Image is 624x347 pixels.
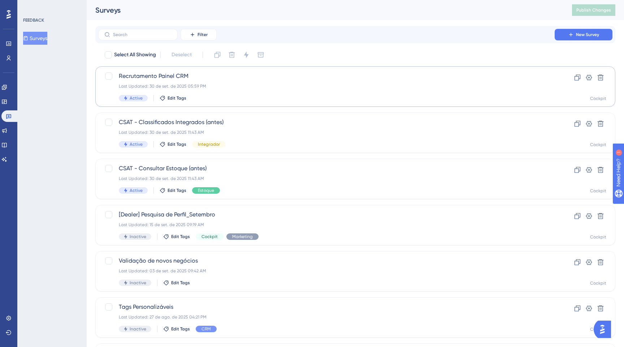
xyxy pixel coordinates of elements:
button: Surveys [23,32,47,45]
button: Publish Changes [572,4,615,16]
span: Active [130,188,143,193]
span: Select All Showing [114,50,156,59]
div: Last Updated: 30 de set. de 2025 11:43 AM [119,129,534,135]
span: Inactive [130,280,146,286]
span: Need Help? [17,2,45,10]
span: Active [130,95,143,101]
span: Edit Tags [168,95,186,101]
span: Filter [198,32,208,38]
button: Deselect [165,48,198,61]
div: Cockpit [590,234,606,240]
div: Last Updated: 30 de set. de 2025 05:59 PM [119,83,534,89]
span: Active [130,141,143,147]
span: CSAT - Consultar Estoque (antes) [119,164,534,173]
span: CRM [201,326,211,332]
button: Edit Tags [163,234,190,240]
div: Cockpit [590,280,606,286]
div: Last Updated: 15 de set. de 2025 09:19 AM [119,222,534,228]
div: Last Updated: 27 de ago. de 2025 04:21 PM [119,314,534,320]
span: Edit Tags [171,280,190,286]
span: Edit Tags [168,188,186,193]
div: Cockpit [590,96,606,101]
span: Inactive [130,234,146,240]
span: Integrador [198,141,220,147]
span: Marketing [232,234,253,240]
button: Filter [181,29,217,40]
div: Last Updated: 30 de set. de 2025 11:43 AM [119,176,534,181]
button: New Survey [555,29,612,40]
span: CSAT - Classificados Integrados (antes) [119,118,534,127]
button: Edit Tags [163,326,190,332]
span: Edit Tags [168,141,186,147]
iframe: UserGuiding AI Assistant Launcher [594,319,615,340]
span: Validação de novos negócios [119,256,534,265]
span: Inactive [130,326,146,332]
span: Recrutamento Painel CRM [119,72,534,80]
span: Deselect [172,50,192,59]
span: [Dealer] Pesquisa de Perfil_Setembro [119,210,534,219]
div: Cockpit [590,326,606,332]
input: Search [113,32,172,37]
span: Edit Tags [171,326,190,332]
div: Cockpit [590,188,606,194]
button: Edit Tags [160,95,186,101]
div: Last Updated: 03 de set. de 2025 09:42 AM [119,268,534,274]
span: Cockpit [201,234,218,240]
div: Surveys [95,5,554,15]
span: New Survey [576,32,599,38]
button: Edit Tags [163,280,190,286]
div: FEEDBACK [23,17,44,23]
button: Edit Tags [160,141,186,147]
button: Edit Tags [160,188,186,193]
span: Edit Tags [171,234,190,240]
span: Tags Personalizáveis [119,303,534,311]
div: 1 [50,4,52,9]
span: Publish Changes [576,7,611,13]
div: Cockpit [590,142,606,148]
span: Estoque [198,188,214,193]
